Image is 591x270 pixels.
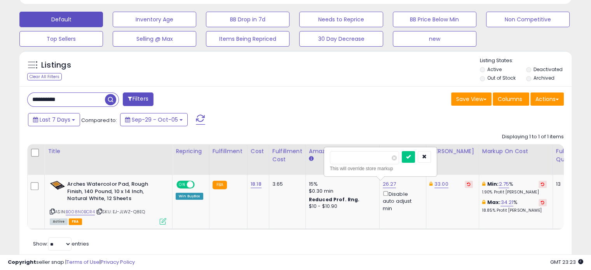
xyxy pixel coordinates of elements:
[533,75,554,81] label: Archived
[272,147,302,164] div: Fulfillment Cost
[19,31,103,47] button: Top Sellers
[383,180,396,188] a: 26.27
[487,199,501,206] b: Max:
[451,92,492,106] button: Save View
[482,199,547,213] div: %
[50,181,166,224] div: ASIN:
[113,12,196,27] button: Inventory Age
[309,181,373,188] div: 15%
[27,73,62,80] div: Clear All Filters
[499,180,509,188] a: 2.75
[123,92,153,106] button: Filters
[176,193,203,200] div: Win BuyBox
[309,196,360,203] b: Reduced Prof. Rng.
[309,188,373,195] div: $0.30 min
[132,116,178,124] span: Sep-29 - Oct-05
[251,180,262,188] a: 18.18
[393,12,476,27] button: BB Price Below Min
[19,12,103,27] button: Default
[482,147,549,155] div: Markup on Cost
[383,190,420,212] div: Disable auto adjust min
[48,147,169,155] div: Title
[330,165,431,172] div: This will override store markup
[309,203,373,210] div: $10 - $10.90
[482,181,547,195] div: %
[28,113,80,126] button: Last 7 Days
[487,66,502,73] label: Active
[493,92,529,106] button: Columns
[113,31,196,47] button: Selling @ Max
[81,117,117,124] span: Compared to:
[556,147,583,164] div: Fulfillable Quantity
[429,147,476,155] div: [PERSON_NAME]
[8,258,36,266] strong: Copyright
[556,181,580,188] div: 13
[530,92,564,106] button: Actions
[434,180,448,188] a: 33.00
[309,155,314,162] small: Amazon Fees.
[96,209,145,215] span: | SKU: EJ-JLWZ-Q8EQ
[194,181,206,188] span: OFF
[33,240,89,247] span: Show: entries
[500,199,513,206] a: 34.21
[206,12,289,27] button: BB Drop in 7d
[206,31,289,47] button: Items Being Repriced
[299,31,383,47] button: 30 Day Decrease
[486,12,570,27] button: Non Competitive
[66,258,99,266] a: Terms of Use
[272,181,300,188] div: 3.65
[101,258,135,266] a: Privacy Policy
[533,66,562,73] label: Deactivated
[120,113,188,126] button: Sep-29 - Oct-05
[251,147,266,155] div: Cost
[213,147,244,155] div: Fulfillment
[177,181,187,188] span: ON
[8,259,135,266] div: seller snap | |
[69,218,82,225] span: FBA
[480,57,572,64] p: Listing States:
[487,75,516,81] label: Out of Stock
[309,147,376,155] div: Amazon Fees
[482,208,547,213] p: 18.85% Profit [PERSON_NAME]
[550,258,583,266] span: 2025-10-13 23:23 GMT
[50,181,65,190] img: 41jVdDkxMFL._SL40_.jpg
[40,116,70,124] span: Last 7 Days
[502,133,564,141] div: Displaying 1 to 1 of 1 items
[213,181,227,189] small: FBA
[487,180,499,188] b: Min:
[498,95,522,103] span: Columns
[41,60,71,71] h5: Listings
[50,218,68,225] span: All listings currently available for purchase on Amazon
[482,190,547,195] p: 1.90% Profit [PERSON_NAME]
[479,144,553,175] th: The percentage added to the cost of goods (COGS) that forms the calculator for Min & Max prices.
[67,181,162,204] b: Arches Watercolor Pad, Rough Finish, 140 Pound, 10 x 14 Inch, Natural White, 12 Sheets
[66,209,95,215] a: B008N0BCR4
[299,12,383,27] button: Needs to Reprice
[176,147,206,155] div: Repricing
[393,31,476,47] button: new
